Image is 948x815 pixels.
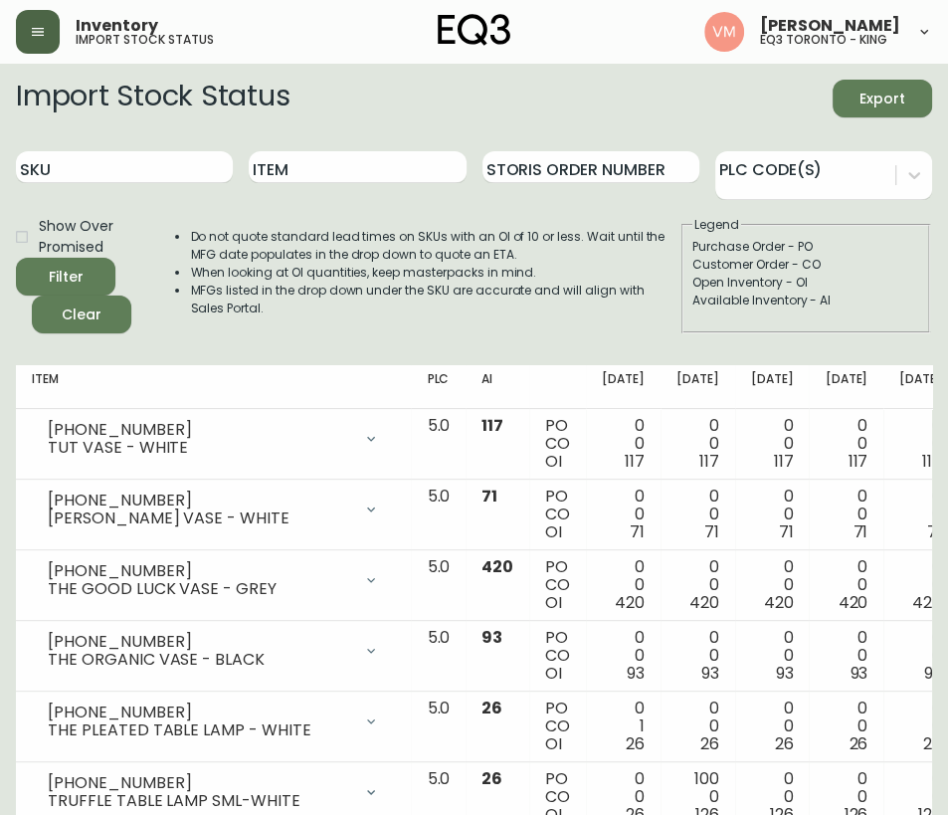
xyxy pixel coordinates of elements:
[32,488,395,531] div: [PHONE_NUMBER][PERSON_NAME] VASE - WHITE
[625,450,645,473] span: 117
[676,488,719,541] div: 0 0
[699,450,719,473] span: 117
[912,591,942,614] span: 420
[809,365,883,409] th: [DATE]
[545,629,570,683] div: PO CO
[676,558,719,612] div: 0 0
[481,485,497,508] span: 71
[692,274,919,292] div: Open Inventory - OI
[602,488,645,541] div: 0 0
[481,626,502,649] span: 93
[825,488,867,541] div: 0 0
[411,480,466,550] td: 5.0
[899,558,942,612] div: 0 0
[32,417,395,461] div: [PHONE_NUMBER]TUT VASE - WHITE
[76,34,214,46] h5: import stock status
[16,258,115,296] button: Filter
[32,770,395,814] div: [PHONE_NUMBER]TRUFFLE TABLE LAMP SML-WHITE
[602,558,645,612] div: 0 0
[602,417,645,471] div: 0 0
[735,365,810,409] th: [DATE]
[76,18,158,34] span: Inventory
[48,792,351,810] div: TRUFFLE TABLE LAMP SML-WHITE
[922,450,942,473] span: 117
[927,520,942,543] span: 71
[190,264,679,282] li: When looking at OI quantities, keep masterpacks in mind.
[825,700,867,753] div: 0 0
[190,228,679,264] li: Do not quote standard lead times on SKUs with an OI of 10 or less. Wait until the MFG date popula...
[411,621,466,692] td: 5.0
[751,700,794,753] div: 0 0
[545,488,570,541] div: PO CO
[32,629,395,673] div: [PHONE_NUMBER]THE ORGANIC VASE - BLACK
[692,238,919,256] div: Purchase Order - PO
[466,365,529,409] th: AI
[602,700,645,753] div: 0 1
[838,591,867,614] span: 420
[48,492,351,509] div: [PHONE_NUMBER]
[676,417,719,471] div: 0 0
[779,520,794,543] span: 71
[899,629,942,683] div: 0 0
[48,562,351,580] div: [PHONE_NUMBER]
[774,450,794,473] span: 117
[760,18,900,34] span: [PERSON_NAME]
[481,767,502,790] span: 26
[692,256,919,274] div: Customer Order - CO
[689,591,719,614] span: 420
[923,732,942,755] span: 26
[630,520,645,543] span: 71
[692,292,919,309] div: Available Inventory - AI
[704,12,744,52] img: 0f63483a436850f3a2e29d5ab35f16df
[850,662,867,685] span: 93
[626,732,645,755] span: 26
[32,700,395,743] div: [PHONE_NUMBER]THE PLEATED TABLE LAMP - WHITE
[411,692,466,762] td: 5.0
[848,450,867,473] span: 117
[751,629,794,683] div: 0 0
[48,439,351,457] div: TUT VASE - WHITE
[48,633,351,651] div: [PHONE_NUMBER]
[48,421,351,439] div: [PHONE_NUMBER]
[676,700,719,753] div: 0 0
[775,732,794,755] span: 26
[751,558,794,612] div: 0 0
[411,365,466,409] th: PLC
[899,488,942,541] div: 0 0
[545,662,562,685] span: OI
[545,520,562,543] span: OI
[49,265,84,290] div: Filter
[438,14,511,46] img: logo
[853,520,867,543] span: 71
[190,282,679,317] li: MFGs listed in the drop down under the SKU are accurate and will align with Sales Portal.
[16,365,411,409] th: Item
[899,700,942,753] div: 0 0
[481,414,503,437] span: 117
[692,216,741,234] legend: Legend
[16,80,289,117] h2: Import Stock Status
[545,417,570,471] div: PO CO
[676,629,719,683] div: 0 0
[48,721,351,739] div: THE PLEATED TABLE LAMP - WHITE
[39,216,134,258] span: Show Over Promised
[825,629,867,683] div: 0 0
[48,704,351,721] div: [PHONE_NUMBER]
[833,80,932,117] button: Export
[849,732,867,755] span: 26
[751,488,794,541] div: 0 0
[825,417,867,471] div: 0 0
[776,662,794,685] span: 93
[48,774,351,792] div: [PHONE_NUMBER]
[411,550,466,621] td: 5.0
[751,417,794,471] div: 0 0
[602,629,645,683] div: 0 0
[32,296,131,333] button: Clear
[701,662,719,685] span: 93
[481,555,513,578] span: 420
[32,558,395,602] div: [PHONE_NUMBER]THE GOOD LUCK VASE - GREY
[764,591,794,614] span: 420
[586,365,661,409] th: [DATE]
[545,591,562,614] span: OI
[849,87,916,111] span: Export
[704,520,719,543] span: 71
